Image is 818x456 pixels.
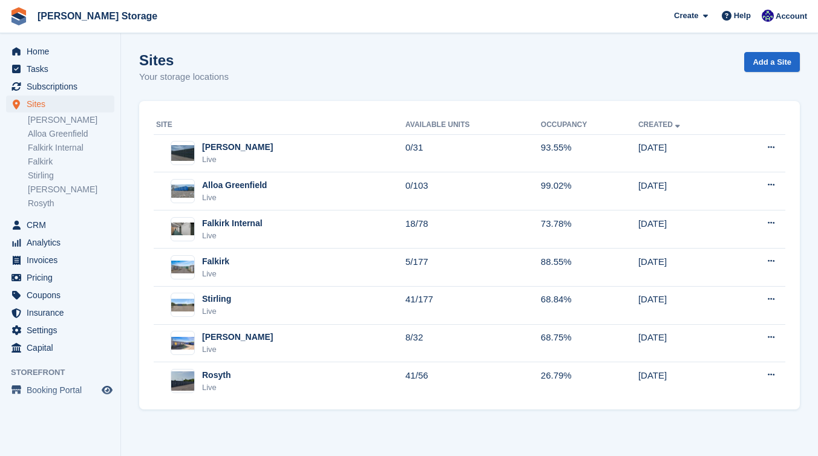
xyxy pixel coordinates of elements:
[202,331,273,344] div: [PERSON_NAME]
[27,382,99,399] span: Booking Portal
[27,217,99,233] span: CRM
[171,184,194,198] img: Image of Alloa Greenfield site
[202,305,231,318] div: Live
[171,371,194,391] img: Image of Rosyth site
[6,96,114,112] a: menu
[202,382,231,394] div: Live
[541,286,638,324] td: 68.84%
[27,96,99,112] span: Sites
[6,382,114,399] a: menu
[6,269,114,286] a: menu
[6,43,114,60] a: menu
[202,179,267,192] div: Alloa Greenfield
[202,230,263,242] div: Live
[6,287,114,304] a: menu
[6,304,114,321] a: menu
[10,7,28,25] img: stora-icon-8386f47178a22dfd0bd8f6a31ec36ba5ce8667c1dd55bd0f319d3a0aa187defe.svg
[27,269,99,286] span: Pricing
[541,116,638,135] th: Occupancy
[27,252,99,269] span: Invoices
[541,172,638,210] td: 99.02%
[28,142,114,154] a: Falkirk Internal
[6,322,114,339] a: menu
[202,217,263,230] div: Falkirk Internal
[541,210,638,249] td: 73.78%
[541,134,638,172] td: 93.55%
[405,324,541,362] td: 8/32
[171,337,194,350] img: Image of Livingston site
[28,114,114,126] a: [PERSON_NAME]
[28,170,114,181] a: Stirling
[638,210,731,249] td: [DATE]
[405,134,541,172] td: 0/31
[674,10,698,22] span: Create
[27,304,99,321] span: Insurance
[202,369,231,382] div: Rosyth
[405,172,541,210] td: 0/103
[171,145,194,161] img: Image of Alloa Kelliebank site
[202,154,273,166] div: Live
[154,116,405,135] th: Site
[28,156,114,168] a: Falkirk
[405,116,541,135] th: Available Units
[27,43,99,60] span: Home
[638,120,682,129] a: Created
[6,339,114,356] a: menu
[541,249,638,287] td: 88.55%
[405,249,541,287] td: 5/177
[541,324,638,362] td: 68.75%
[202,141,273,154] div: [PERSON_NAME]
[6,60,114,77] a: menu
[202,255,229,268] div: Falkirk
[744,52,800,72] a: Add a Site
[762,10,774,22] img: Ross Watt
[171,299,194,311] img: Image of Stirling site
[27,287,99,304] span: Coupons
[638,362,731,400] td: [DATE]
[405,362,541,400] td: 41/56
[100,383,114,397] a: Preview store
[638,324,731,362] td: [DATE]
[6,217,114,233] a: menu
[6,78,114,95] a: menu
[202,268,229,280] div: Live
[11,366,120,379] span: Storefront
[405,286,541,324] td: 41/177
[171,223,194,235] img: Image of Falkirk Internal site
[776,10,807,22] span: Account
[27,78,99,95] span: Subscriptions
[405,210,541,249] td: 18/78
[28,184,114,195] a: [PERSON_NAME]
[6,234,114,251] a: menu
[27,339,99,356] span: Capital
[638,134,731,172] td: [DATE]
[638,249,731,287] td: [DATE]
[28,198,114,209] a: Rosyth
[202,192,267,204] div: Live
[27,60,99,77] span: Tasks
[541,362,638,400] td: 26.79%
[638,286,731,324] td: [DATE]
[202,293,231,305] div: Stirling
[139,52,229,68] h1: Sites
[139,70,229,84] p: Your storage locations
[171,261,194,273] img: Image of Falkirk site
[734,10,751,22] span: Help
[202,344,273,356] div: Live
[27,322,99,339] span: Settings
[638,172,731,210] td: [DATE]
[6,252,114,269] a: menu
[28,128,114,140] a: Alloa Greenfield
[27,234,99,251] span: Analytics
[33,6,162,26] a: [PERSON_NAME] Storage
